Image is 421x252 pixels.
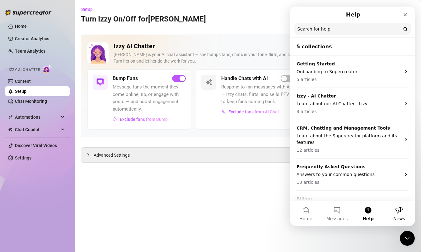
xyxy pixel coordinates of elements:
span: Advanced Settings [94,152,130,159]
a: Home [15,24,27,29]
img: svg%3e [205,78,213,86]
button: Setup [81,4,98,14]
img: AI Chatter [43,64,52,74]
img: Izzy AI Chatter [87,42,109,64]
span: Setup [81,7,93,12]
a: Team Analytics [15,49,45,54]
img: Chat Copilot [8,127,12,132]
span: Exclude fans from AI Chat [228,109,279,114]
a: Setup [15,89,26,94]
span: Automations [15,112,59,122]
a: Chat Monitoring [15,99,47,104]
iframe: Intercom live chat [290,7,415,226]
a: Settings [15,155,31,160]
span: thunderbolt [8,115,13,120]
h3: Turn Izzy On/Off for [PERSON_NAME] [81,14,206,24]
button: Exclude fans from AI Chat [221,107,279,117]
a: Content [15,79,31,84]
a: Discover Viral Videos [15,143,57,148]
h5: Handle Chats with AI [221,75,268,82]
span: Izzy AI Chatter [9,67,40,73]
div: collapsed [86,151,94,158]
button: Exclude fans from Bump [113,114,168,124]
span: Respond to fan messages with AI — Izzy chats, flirts, and sells PPVs to keep fans coming back. [221,83,294,106]
span: collapsed [86,153,90,157]
span: Message fans the moment they come online, tip, or engage with posts — and boost engagement automa... [113,83,186,113]
span: Chat Copilot [15,125,59,135]
iframe: Intercom live chat [400,231,415,246]
img: svg%3e [222,110,226,114]
span: Exclude fans from Bump [120,117,168,122]
img: svg%3e [96,78,104,86]
img: logo-BBDzfeDw.svg [5,9,52,16]
img: svg%3e [113,117,117,121]
h2: Izzy AI Chatter [114,42,389,50]
a: Creator Analytics [15,34,65,44]
div: [PERSON_NAME] is your AI chat assistant — she bumps fans, chats in your tone, flirts, and sells y... [114,51,389,64]
h5: Bump Fans [113,75,138,82]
